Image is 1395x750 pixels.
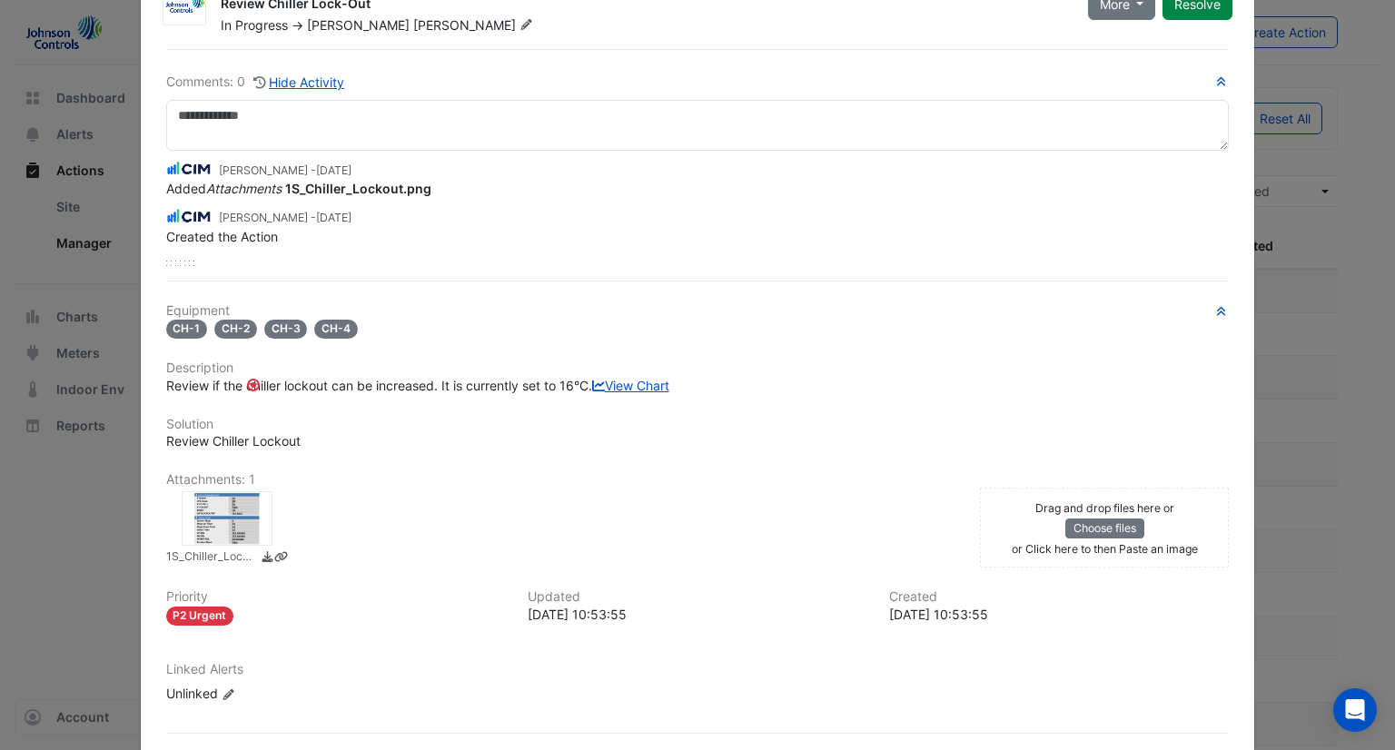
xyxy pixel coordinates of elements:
[592,378,669,393] a: View Chart
[166,589,506,605] h6: Priority
[166,472,1230,488] h6: Attachments: 1
[222,687,235,701] fa-icon: Edit Linked Alerts
[316,163,351,177] span: 2025-08-29 10:54:02
[1035,501,1174,515] small: Drag and drop files here or
[889,589,1229,605] h6: Created
[166,320,208,339] span: CH-1
[166,181,431,196] span: Added
[166,229,278,244] span: Created the Action
[316,211,351,224] span: 2025-08-29 10:53:55
[274,548,288,567] a: Copy link to clipboard
[214,320,257,339] span: CH-2
[1333,688,1377,732] div: Open Intercom Messenger
[166,607,234,626] div: P2 Urgent
[221,17,288,33] span: In Progress
[166,417,1230,432] h6: Solution
[1012,542,1198,556] small: or Click here to then Paste an image
[166,72,346,93] div: Comments: 0
[528,589,867,605] h6: Updated
[219,210,351,226] small: [PERSON_NAME] -
[1065,518,1144,538] button: Choose files
[252,72,346,93] button: Hide Activity
[307,17,410,33] span: [PERSON_NAME]
[166,662,1230,677] h6: Linked Alerts
[413,16,537,35] span: [PERSON_NAME]
[182,491,272,546] div: 1S_Chiller_Lockout.png
[166,433,301,449] span: Review Chiller Lockout
[166,684,384,703] div: Unlinked
[166,303,1230,319] h6: Equipment
[206,181,282,196] em: Attachments
[166,360,1230,376] h6: Description
[264,320,308,339] span: CH-3
[314,320,358,339] span: CH-4
[166,206,212,226] img: CIM
[528,605,867,624] div: [DATE] 10:53:55
[166,548,257,567] small: 1S_Chiller_Lockout.png
[166,159,212,179] img: CIM
[285,181,431,196] strong: 1S_Chiller_Lockout.png
[292,17,303,33] span: ->
[261,548,274,567] a: Download
[889,605,1229,624] div: [DATE] 10:53:55
[219,163,351,179] small: [PERSON_NAME] -
[166,378,669,393] span: Review if the chiller lockout can be increased. It is currently set to 16°C.
[245,377,262,393] div: Tooltip anchor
